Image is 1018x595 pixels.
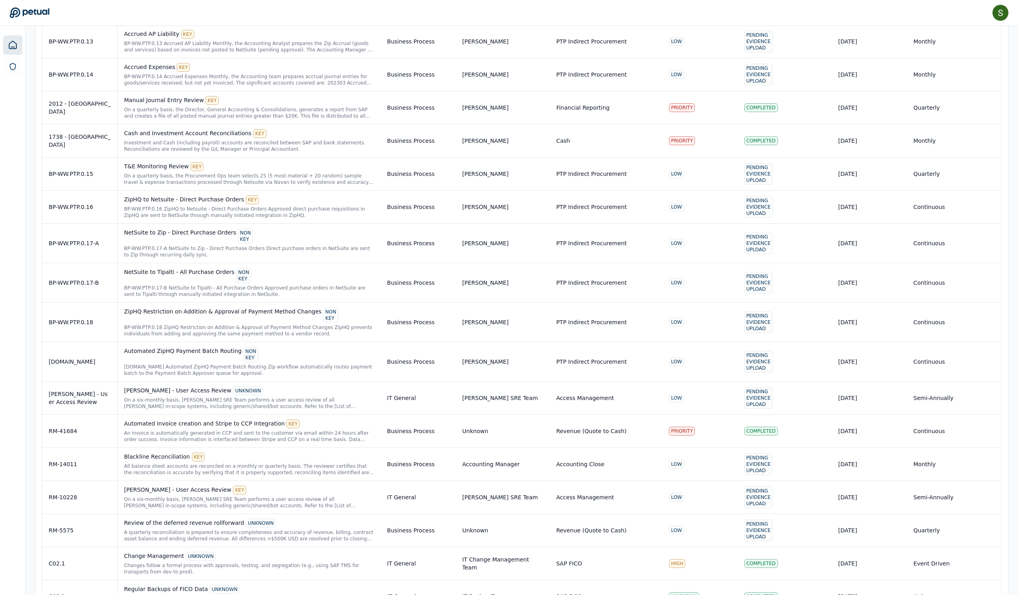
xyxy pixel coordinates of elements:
div: Accrued AP Liability [124,30,374,39]
div: PTP Indirect Procurement [556,37,627,45]
div: On a six-monthly basis, Trello SRE Team performs a user access review of all Trello in-scope syst... [124,496,374,509]
div: Access Management [556,493,614,501]
div: UNKNOWN [246,519,276,528]
div: Change Management [124,552,374,561]
div: ZipHQ Restriction on Addition & Approval of Payment Method Changes [124,307,374,323]
div: Access Management [556,394,614,402]
div: BP-WW.PTP.0.13 Accrued AP Liability Monthly, the Accounting Analyst prepares the Zip Accrual (goo... [124,40,374,53]
div: NON KEY [236,268,251,283]
div: Pending Evidence Upload [744,31,773,52]
div: BP-WW.PTP.0.16 [49,203,111,211]
td: Quarterly [907,514,1001,547]
td: IT General [381,481,456,514]
td: Business Process [381,91,456,124]
div: Completed [744,136,778,145]
div: Pending Evidence Upload [744,311,773,333]
div: Pending Evidence Upload [744,487,773,508]
div: PTP Indirect Procurement [556,170,627,178]
div: PRIORITY [669,103,695,112]
div: KEY [177,63,190,72]
div: NetSuite to Tipalti - All Purchase Orders [124,268,374,283]
td: Quarterly [907,157,1001,190]
div: [PERSON_NAME] SRE Team [462,493,538,501]
div: BP-WW.PTP.0.14 Accrued Expenses Monthly, the Accounting team prepares accrual journal entries for... [124,73,374,86]
td: Business Process [381,447,456,481]
div: [PERSON_NAME] SRE Team [462,394,538,402]
div: [DATE] [838,358,901,366]
div: PRIORITY [669,427,695,435]
div: PTP Indirect Procurement [556,279,627,287]
div: [DATE] [838,104,901,112]
div: PTP Indirect Procurement [556,71,627,79]
div: UNKNOWN [233,386,263,395]
div: [DATE] [838,460,901,468]
div: BP-WW.PTP.0.14 [49,71,111,79]
td: Monthly [907,58,1001,91]
div: [DATE] [838,279,901,287]
td: Continuous [907,263,1001,302]
div: Pending Evidence Upload [744,64,773,85]
div: BP-WW.PTP.0.18 [49,318,111,326]
div: BP-WW.PTP.0.17-A NetSuite to Zip - Direct Purchase Orders Direct purchase orders in NetSuite are ... [124,245,374,258]
div: LOW [669,460,684,469]
div: [PERSON_NAME] - User Access Review [124,486,374,495]
a: Dashboard [3,35,22,55]
div: 2012 - [GEOGRAPHIC_DATA] [49,100,111,116]
div: Regular Backups of FICO Data [124,585,374,594]
div: Blackline Reconciliation [124,453,374,461]
div: NON KEY [243,347,258,362]
div: [DATE] [838,394,901,402]
div: On a six-monthly basis, Trello SRE Team performs a user access review of all Trello in-scope syst... [124,397,374,410]
div: RM-41684 [49,427,111,435]
div: [PERSON_NAME] [462,71,509,79]
div: [PERSON_NAME] - User Access Review [49,390,111,406]
div: [PERSON_NAME] [462,239,509,247]
div: [PERSON_NAME] [462,279,509,287]
td: Business Process [381,157,456,190]
td: Continuous [907,190,1001,223]
td: Business Process [381,414,456,447]
div: [DATE] [838,493,901,501]
div: BP-WW.PTP.0.17-A [49,239,111,247]
div: UNKNOWN [209,585,239,594]
div: All balance sheet accounts are reconciled on a monthly or quarterly basis. The reviewer certifies... [124,463,374,476]
div: LOW [669,357,684,366]
div: [PERSON_NAME] [462,358,509,366]
div: Pending Evidence Upload [744,351,773,372]
div: Revenue (Quote to Cash) [556,427,626,435]
td: Business Process [381,223,456,263]
div: KEY [192,453,205,461]
div: BP-WW.PTP.0.18 ZipHQ Restriction on Addition & Approval of Payment Method Changes ZipHQ prevents ... [124,324,374,337]
div: Completed [744,427,778,435]
div: Pending Evidence Upload [744,196,773,218]
div: KEY [205,96,219,105]
div: 1738 - [GEOGRAPHIC_DATA] [49,133,111,149]
div: LOW [669,203,684,211]
div: [DATE] [838,318,901,326]
td: Business Process [381,302,456,342]
div: NetSuite to Zip - Direct Purchase Orders [124,229,374,244]
div: PTP Indirect Procurement [556,318,627,326]
div: Pending Evidence Upload [744,453,773,475]
div: NON KEY [238,229,253,244]
div: [PERSON_NAME] [462,318,509,326]
div: An invoice is automatically generated in CCP and sent to the customer via email within 24 hours a... [124,430,374,443]
td: Monthly [907,447,1001,481]
div: [PERSON_NAME] - User Access Review [124,386,374,395]
div: T&E Monitoring Review [124,162,374,171]
div: Accrued Expenses [124,63,374,72]
div: [PERSON_NAME] [462,104,509,112]
div: SAP FICO [556,560,582,567]
div: [PERSON_NAME] [462,137,509,145]
div: [DATE] [838,526,901,534]
td: Quarterly [907,91,1001,124]
div: KEY [191,162,204,171]
td: Continuous [907,302,1001,342]
div: Revenue (Quote to Cash) [556,526,626,534]
div: NON KEY [324,307,338,323]
div: BP-WW.PTP.0.19.IT Automated ZipHQ Payment Batch Routing Zip workflow automatically routes payment... [124,364,374,376]
div: A quarterly reconciliation is prepared to ensure completeness and accuracy of revenue, billing, c... [124,529,374,542]
div: IT Change Management Team [462,556,544,571]
div: Pending Evidence Upload [744,387,773,409]
td: Business Process [381,514,456,547]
